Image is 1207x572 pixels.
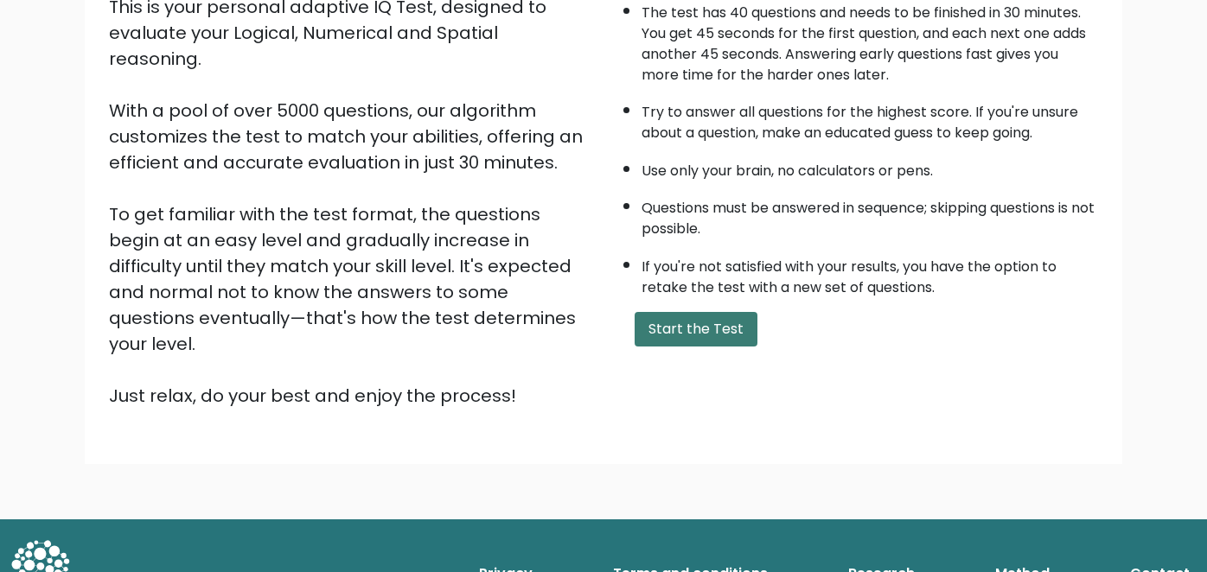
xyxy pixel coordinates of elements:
[635,312,757,346] button: Start the Test
[642,152,1098,181] li: Use only your brain, no calculators or pens.
[642,189,1098,239] li: Questions must be answered in sequence; skipping questions is not possible.
[642,93,1098,143] li: Try to answer all questions for the highest score. If you're unsure about a question, make an edu...
[642,248,1098,298] li: If you're not satisfied with your results, you have the option to retake the test with a new set ...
